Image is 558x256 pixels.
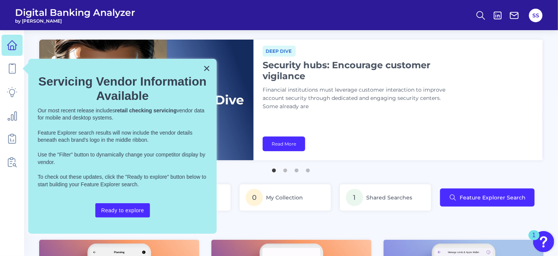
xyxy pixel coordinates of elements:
[263,136,305,151] a: Read More
[38,74,207,103] h2: Servicing Vendor Information Available
[38,173,207,188] p: To check out these updates, click the "Ready to explore" button below to start building your Feat...
[203,62,210,74] button: Close
[38,151,207,166] p: Use the "Filter" button to dynamically change your competitor display by vendor.
[15,18,135,24] span: by [PERSON_NAME]
[263,46,296,57] span: Deep dive
[346,189,363,206] span: 1
[38,107,115,113] span: Our most recent release includes
[95,203,150,218] button: Ready to explore
[115,107,176,113] strong: retail checking servicing
[293,165,301,172] button: 3
[271,165,278,172] button: 1
[38,129,207,144] p: Feature Explorer search results will now include the vendor details beneath each brand's logo in ...
[246,189,263,206] span: 0
[366,194,412,201] span: Shared Searches
[532,235,536,245] div: 1
[304,165,312,172] button: 4
[282,165,289,172] button: 2
[263,60,451,81] h1: Security hubs: Encourage customer vigilance
[266,194,303,201] span: My Collection
[15,7,135,18] span: Digital Banking Analyzer
[39,40,254,160] img: bannerImg
[460,195,526,201] span: Feature Explorer Search
[529,9,543,22] button: SS
[533,231,554,252] button: Open Resource Center, 1 new notification
[263,86,451,111] p: Financial institutions must leverage customer interaction to improve account security through ded...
